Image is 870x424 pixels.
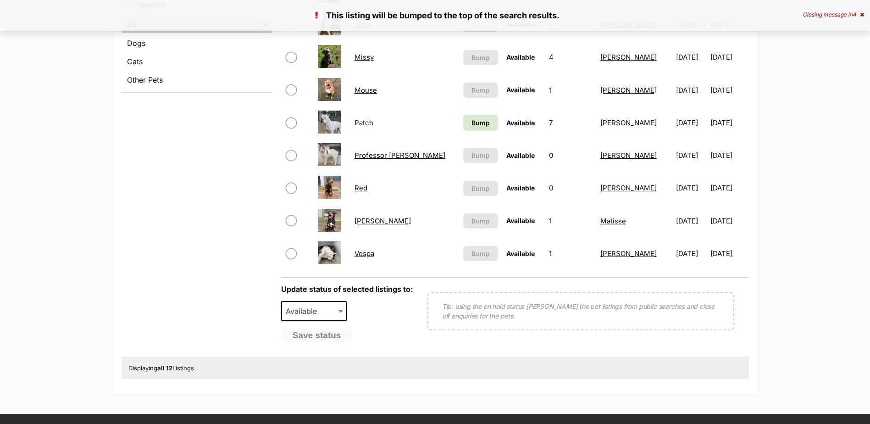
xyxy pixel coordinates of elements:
td: [DATE] [710,205,748,237]
span: Bump [471,151,490,160]
span: Bump [471,184,490,193]
td: [DATE] [672,74,709,106]
span: Available [281,301,347,321]
span: Available [506,184,535,192]
a: Missy [355,53,374,61]
td: 1 [545,205,595,237]
span: Bump [471,85,490,95]
span: Bump [471,118,490,128]
a: [PERSON_NAME] [600,151,657,160]
td: [DATE] [672,238,709,269]
a: Dogs [122,35,272,51]
strong: all 12 [157,364,172,372]
td: [DATE] [672,139,709,171]
td: 7 [545,107,595,139]
a: Vespa [355,249,374,258]
span: Available [506,86,535,94]
button: Bump [463,50,498,65]
button: Bump [463,246,498,261]
a: Red [355,184,367,192]
span: Bump [471,216,490,226]
a: Professor [PERSON_NAME] [355,151,445,160]
td: [DATE] [710,41,748,73]
button: Save status [281,328,353,343]
td: [DATE] [710,238,748,269]
a: [PERSON_NAME] [600,184,657,192]
td: [DATE] [672,205,709,237]
a: [PERSON_NAME] [600,86,657,95]
td: [DATE] [710,139,748,171]
td: 1 [545,238,595,269]
p: Tip: using the on hold status [PERSON_NAME] the pet listings from public searches and close off e... [442,301,720,321]
td: [DATE] [710,74,748,106]
p: This listing will be bumped to the top of the search results. [9,9,861,22]
td: 1 [545,74,595,106]
button: Bump [463,148,498,163]
div: Closing message in [803,11,864,18]
td: 0 [545,139,595,171]
a: Matisse [600,217,626,225]
button: Bump [463,181,498,196]
a: Bump [463,115,498,131]
a: Cats [122,53,272,70]
a: [PERSON_NAME] [355,217,411,225]
a: Mouse [355,86,377,95]
td: [DATE] [672,172,709,204]
span: Available [506,250,535,257]
button: Bump [463,83,498,98]
span: Displaying Listings [128,364,194,372]
span: 4 [853,11,856,18]
label: Update status of selected listings to: [281,285,413,294]
a: Patch [355,118,373,127]
span: Available [506,119,535,127]
a: [PERSON_NAME] [600,249,657,258]
div: Species [122,15,272,92]
a: [PERSON_NAME] [600,53,657,61]
td: 0 [545,172,595,204]
span: Bump [471,249,490,258]
a: [PERSON_NAME] [600,118,657,127]
td: [DATE] [710,107,748,139]
td: [DATE] [672,107,709,139]
span: Available [506,53,535,61]
td: [DATE] [672,41,709,73]
span: Bump [471,53,490,62]
a: Other Pets [122,72,272,88]
span: Available [282,305,326,318]
td: 4 [545,41,595,73]
button: Bump [463,213,498,229]
span: Available [506,217,535,224]
td: [DATE] [710,172,748,204]
span: Available [506,151,535,159]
